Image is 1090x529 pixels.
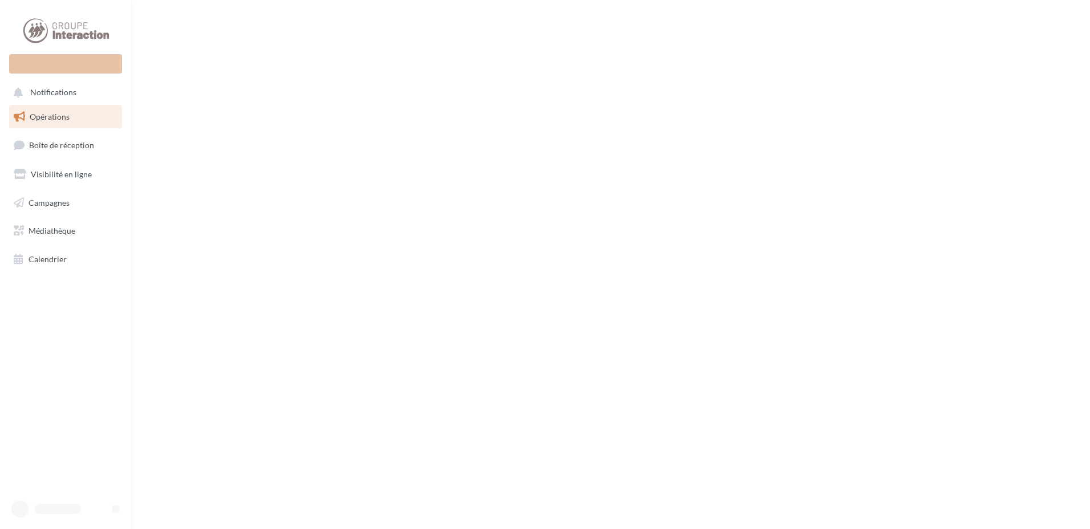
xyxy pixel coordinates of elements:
[7,219,124,243] a: Médiathèque
[9,54,122,74] div: Nouvelle campagne
[29,254,67,264] span: Calendrier
[7,133,124,157] a: Boîte de réception
[7,162,124,186] a: Visibilité en ligne
[7,191,124,215] a: Campagnes
[7,105,124,129] a: Opérations
[30,88,76,97] span: Notifications
[29,226,75,235] span: Médiathèque
[31,169,92,179] span: Visibilité en ligne
[29,197,70,207] span: Campagnes
[7,247,124,271] a: Calendrier
[30,112,70,121] span: Opérations
[29,140,94,150] span: Boîte de réception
